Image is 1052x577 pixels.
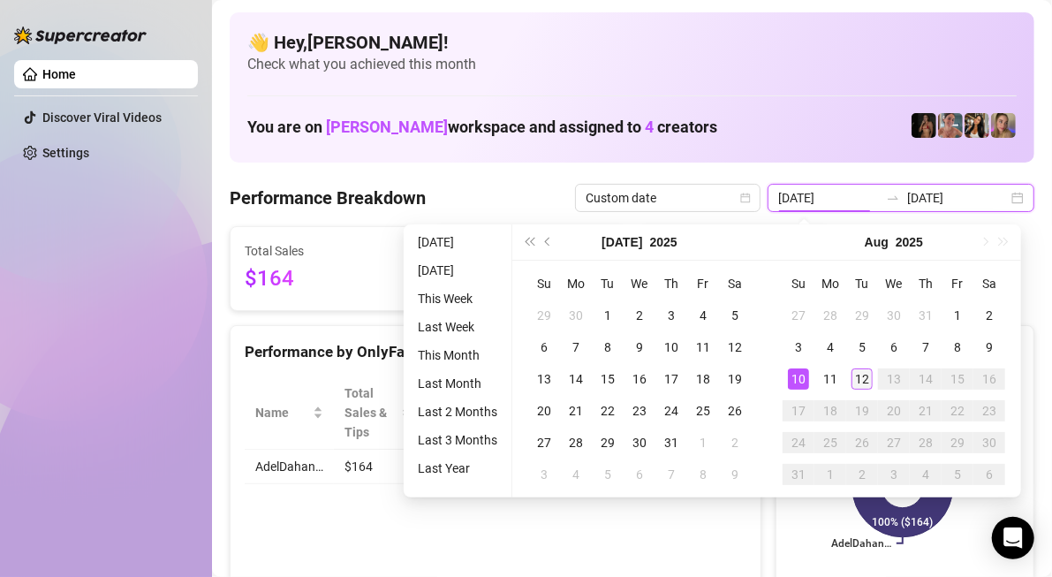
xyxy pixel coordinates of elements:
[344,383,397,442] span: Total Sales & Tips
[883,368,904,390] div: 13
[724,368,745,390] div: 19
[661,464,682,485] div: 7
[783,427,814,459] td: 2025-08-24
[655,363,687,395] td: 2025-07-17
[878,363,910,395] td: 2025-08-13
[851,432,873,453] div: 26
[411,345,504,366] li: This Month
[528,331,560,363] td: 2025-07-06
[687,395,719,427] td: 2025-07-25
[878,300,910,331] td: 2025-07-30
[942,331,973,363] td: 2025-08-08
[411,260,504,281] li: [DATE]
[973,363,1005,395] td: 2025-08-16
[629,368,650,390] div: 16
[592,395,624,427] td: 2025-07-22
[973,459,1005,490] td: 2025-09-06
[883,464,904,485] div: 3
[878,395,910,427] td: 2025-08-20
[724,464,745,485] div: 9
[247,55,1017,74] span: Check what you achieved this month
[629,305,650,326] div: 2
[629,400,650,421] div: 23
[560,300,592,331] td: 2025-06-30
[687,427,719,459] td: 2025-08-01
[661,368,682,390] div: 17
[820,368,841,390] div: 11
[865,224,889,260] button: Choose a month
[778,188,879,208] input: Start date
[624,427,655,459] td: 2025-07-30
[565,432,587,453] div: 28
[693,464,714,485] div: 8
[586,185,750,211] span: Custom date
[831,537,891,550] text: AdelDahan…
[814,363,846,395] td: 2025-08-11
[655,459,687,490] td: 2025-08-07
[915,337,936,358] div: 7
[820,337,841,358] div: 4
[912,113,936,138] img: the_bohema
[528,300,560,331] td: 2025-06-29
[788,337,809,358] div: 3
[560,427,592,459] td: 2025-07-28
[245,450,334,484] td: AdelDahan…
[878,427,910,459] td: 2025-08-27
[947,432,968,453] div: 29
[565,305,587,326] div: 30
[560,395,592,427] td: 2025-07-21
[942,427,973,459] td: 2025-08-29
[42,110,162,125] a: Discover Viral Videos
[655,427,687,459] td: 2025-07-31
[783,363,814,395] td: 2025-08-10
[602,224,642,260] button: Choose a month
[629,464,650,485] div: 6
[979,464,1000,485] div: 6
[788,305,809,326] div: 27
[886,191,900,205] span: swap-right
[661,432,682,453] div: 31
[624,363,655,395] td: 2025-07-16
[719,268,751,300] th: Sa
[528,363,560,395] td: 2025-07-13
[783,268,814,300] th: Su
[915,368,936,390] div: 14
[245,262,405,296] span: $164
[334,376,422,450] th: Total Sales & Tips
[814,331,846,363] td: 2025-08-04
[724,432,745,453] div: 2
[820,400,841,421] div: 18
[719,427,751,459] td: 2025-08-02
[883,400,904,421] div: 20
[740,193,751,203] span: calendar
[592,363,624,395] td: 2025-07-15
[788,432,809,453] div: 24
[910,459,942,490] td: 2025-09-04
[693,305,714,326] div: 4
[896,224,923,260] button: Choose a year
[814,459,846,490] td: 2025-09-01
[411,232,504,253] li: [DATE]
[973,395,1005,427] td: 2025-08-23
[645,118,654,136] span: 4
[411,316,504,338] li: Last Week
[947,464,968,485] div: 5
[230,186,426,210] h4: Performance Breakdown
[693,432,714,453] div: 1
[719,331,751,363] td: 2025-07-12
[883,305,904,326] div: 30
[910,427,942,459] td: 2025-08-28
[938,113,963,138] img: Yarden
[719,395,751,427] td: 2025-07-26
[624,268,655,300] th: We
[411,401,504,422] li: Last 2 Months
[597,368,618,390] div: 15
[534,337,555,358] div: 6
[42,67,76,81] a: Home
[991,113,1016,138] img: Cherry
[820,464,841,485] div: 1
[783,300,814,331] td: 2025-07-27
[788,464,809,485] div: 31
[565,337,587,358] div: 7
[851,400,873,421] div: 19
